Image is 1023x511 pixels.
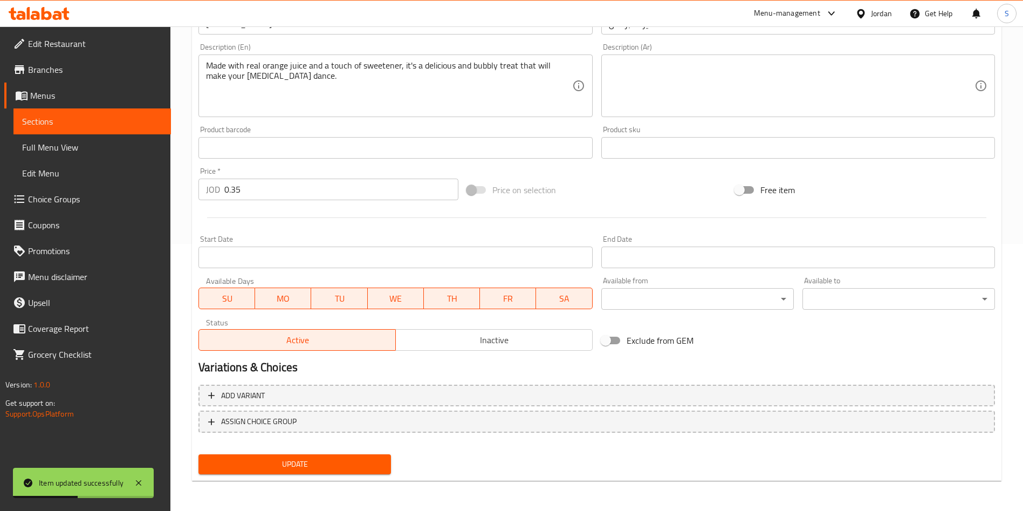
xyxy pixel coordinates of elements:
span: WE [372,291,420,306]
span: Get support on: [5,396,55,410]
button: SU [198,288,255,309]
button: TU [311,288,367,309]
a: Coverage Report [4,316,171,342]
span: Sections [22,115,162,128]
textarea: Made with real orange juice and a touch of sweetener, it's a delicious and bubbly treat that will... [206,60,572,112]
div: ​ [601,288,794,310]
a: Choice Groups [4,186,171,212]
button: Update [198,454,391,474]
button: FR [480,288,536,309]
a: Menus [4,83,171,108]
span: Version: [5,378,32,392]
a: Branches [4,57,171,83]
a: Promotions [4,238,171,264]
span: FR [484,291,532,306]
span: Inactive [400,332,588,348]
span: ASSIGN CHOICE GROUP [221,415,297,428]
span: Edit Restaurant [28,37,162,50]
button: Inactive [395,329,593,351]
span: 1.0.0 [33,378,50,392]
span: SA [540,291,588,306]
h2: Variations & Choices [198,359,995,376]
span: MO [259,291,307,306]
span: Coupons [28,219,162,231]
span: Free item [760,183,795,196]
input: Please enter product sku [601,137,995,159]
div: Jordan [871,8,892,19]
span: Exclude from GEM [627,334,694,347]
span: Menus [30,89,162,102]
a: Sections [13,108,171,134]
span: Active [203,332,392,348]
span: Choice Groups [28,193,162,206]
span: Update [207,458,382,471]
span: Menu disclaimer [28,270,162,283]
p: JOD [206,183,220,196]
span: TH [428,291,476,306]
input: Please enter price [224,179,458,200]
span: Coverage Report [28,322,162,335]
div: ​ [802,288,995,310]
span: Branches [28,63,162,76]
span: Promotions [28,244,162,257]
button: MO [255,288,311,309]
a: Grocery Checklist [4,342,171,367]
span: Add variant [221,389,265,403]
button: TH [424,288,480,309]
input: Please enter product barcode [198,137,592,159]
button: Active [198,329,396,351]
a: Support.OpsPlatform [5,407,74,421]
a: Full Menu View [13,134,171,160]
span: SU [203,291,251,306]
span: Full Menu View [22,141,162,154]
span: Edit Menu [22,167,162,180]
a: Menu disclaimer [4,264,171,290]
a: Coupons [4,212,171,238]
a: Edit Menu [13,160,171,186]
span: Price on selection [492,183,556,196]
a: Edit Restaurant [4,31,171,57]
span: Upsell [28,296,162,309]
span: Grocery Checklist [28,348,162,361]
button: Add variant [198,385,995,407]
div: Menu-management [754,7,820,20]
span: S [1005,8,1009,19]
div: Item updated successfully [39,477,123,489]
button: WE [368,288,424,309]
button: SA [536,288,592,309]
a: Upsell [4,290,171,316]
span: TU [315,291,363,306]
button: ASSIGN CHOICE GROUP [198,411,995,433]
